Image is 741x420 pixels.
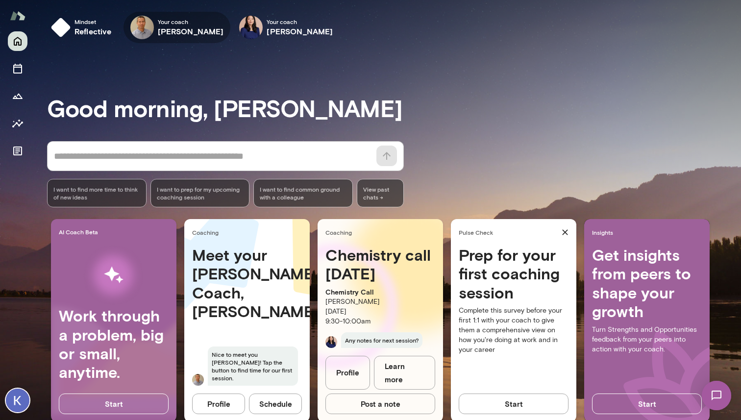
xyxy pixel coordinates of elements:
span: I want to prep for my upcoming coaching session [157,185,244,201]
button: Insights [8,114,27,133]
span: Coaching [192,228,306,236]
img: AI Workflows [70,244,157,306]
h4: Get insights from peers to shape your growth [592,246,702,321]
span: Nice to meet you [PERSON_NAME]! Tap the button to find time for our first session. [208,346,298,386]
span: Coaching [325,228,439,236]
button: Post a note [325,394,435,414]
span: Any notes for next session? [341,332,422,348]
div: I want to find common ground with a colleague [253,179,353,207]
div: I want to find more time to think of new ideas [47,179,147,207]
img: Kevin Rippon [6,389,29,412]
span: I want to find common ground with a colleague [260,185,346,201]
p: [PERSON_NAME] [325,297,435,307]
p: [DATE] [325,307,435,317]
button: Start [459,394,568,414]
h6: reflective [74,25,112,37]
h4: Meet your [PERSON_NAME] Coach, [PERSON_NAME] [192,246,302,321]
div: Leah KimYour coach[PERSON_NAME] [232,12,340,43]
button: Start [59,394,169,414]
button: Documents [8,141,27,161]
span: Your coach [267,18,333,25]
button: Growth Plan [8,86,27,106]
span: Pulse Check [459,228,558,236]
button: Profile [192,394,245,414]
p: Complete this survey before your first 1:1 with your coach to give them a comprehensive view on h... [459,306,568,355]
button: Home [8,31,27,51]
p: 9:30 - 10:00am [325,317,435,326]
h4: Prep for your first coaching session [459,246,568,302]
h6: [PERSON_NAME] [267,25,333,37]
img: Mento [10,6,25,25]
div: Kevin AuYour coach[PERSON_NAME] [123,12,231,43]
div: I want to prep for my upcoming coaching session [150,179,250,207]
span: AI Coach Beta [59,228,173,236]
h4: Chemistry call [DATE] [325,246,435,283]
a: Profile [325,356,370,390]
img: Kevin Au [130,16,154,39]
a: Learn more [374,356,435,390]
p: Chemistry Call [325,287,435,297]
button: Schedule [249,394,302,414]
span: Your coach [158,18,224,25]
h6: [PERSON_NAME] [158,25,224,37]
button: Sessions [8,59,27,78]
button: Start [592,394,702,414]
span: View past chats -> [357,179,404,207]
span: I want to find more time to think of new ideas [53,185,140,201]
h4: Work through a problem, big or small, anytime. [59,306,169,382]
span: Insights [592,228,706,236]
img: mindset [51,18,71,37]
img: Leah Kim [239,16,263,39]
span: Mindset [74,18,112,25]
h3: Good morning, [PERSON_NAME] [47,94,741,122]
img: Kevin Au Au [192,374,204,386]
img: Leah [325,336,337,348]
button: Mindsetreflective [47,12,120,43]
p: Turn Strengths and Opportunities feedback from your peers into action with your coach. [592,325,702,354]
